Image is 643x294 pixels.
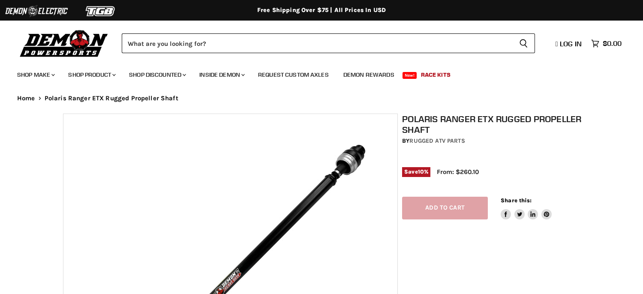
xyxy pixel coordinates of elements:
span: $0.00 [603,39,622,48]
a: Request Custom Axles [252,66,335,84]
a: Log in [552,40,587,48]
h1: Polaris Ranger ETX Rugged Propeller Shaft [402,114,585,135]
span: Log in [560,39,582,48]
span: Save % [402,167,430,177]
img: Demon Electric Logo 2 [4,3,69,19]
button: Search [512,33,535,53]
span: New! [403,72,417,79]
ul: Main menu [11,63,619,84]
a: Inside Demon [193,66,250,84]
a: Demon Rewards [337,66,401,84]
a: Race Kits [415,66,457,84]
aside: Share this: [501,197,552,219]
a: Shop Product [62,66,121,84]
div: by [402,136,585,146]
a: $0.00 [587,37,626,50]
input: Search [122,33,512,53]
img: TGB Logo 2 [69,3,133,19]
a: Shop Discounted [123,66,191,84]
span: 10 [418,168,424,175]
span: Polaris Ranger ETX Rugged Propeller Shaft [45,95,178,102]
span: Share this: [501,197,532,204]
a: Shop Make [11,66,60,84]
img: Demon Powersports [17,28,111,58]
form: Product [122,33,535,53]
a: Rugged ATV Parts [409,137,465,144]
span: From: $260.10 [437,168,479,176]
a: Home [17,95,35,102]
